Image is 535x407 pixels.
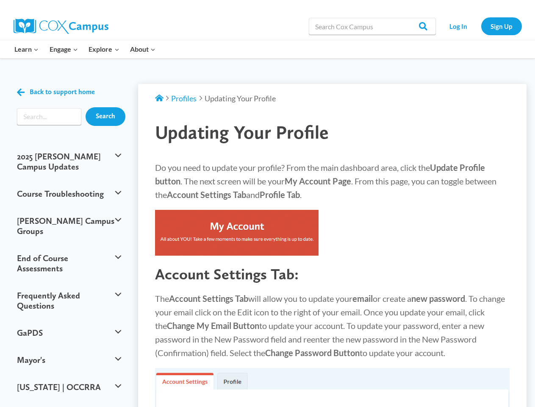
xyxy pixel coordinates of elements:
[481,17,522,35] a: Sign Up
[9,40,161,58] nav: Primary Navigation
[352,293,373,304] strong: email
[17,86,95,98] a: Back to support home
[86,107,125,126] input: Search
[260,190,300,200] strong: Profile Tab
[13,374,125,401] button: [US_STATE] | OCCRRA
[233,321,259,331] strong: Button
[155,292,510,360] p: The will allow you to update your or create a . To change your email click on the Edit icon to th...
[167,321,231,331] strong: Change My Email
[13,180,125,207] button: Course Troubleshooting
[155,94,164,103] a: Support Home
[13,282,125,319] button: Frequently Asked Questions
[169,293,248,304] strong: Account Settings Tab
[309,18,436,35] input: Search Cox Campus
[13,346,125,374] button: Mayor's
[17,108,81,125] form: Search form
[265,348,360,358] strong: Change Password Button
[205,94,276,103] span: Updating Your Profile
[167,190,246,200] strong: Account Settings Tab
[155,121,329,143] span: Updating Your Profile
[17,108,81,125] input: Search input
[13,143,125,180] button: 2025 [PERSON_NAME] Campus Updates
[13,245,125,282] button: End of Course Assessments
[14,44,39,55] span: Learn
[440,17,477,35] a: Log In
[30,88,95,96] span: Back to support home
[440,17,522,35] nav: Secondary Navigation
[411,293,465,304] strong: new password
[13,319,125,346] button: GaPDS
[14,19,108,34] img: Cox Campus
[285,176,351,186] strong: My Account Page
[155,265,510,283] h2: Account Settings Tab:
[13,207,125,245] button: [PERSON_NAME] Campus Groups
[171,94,197,103] a: Profiles
[89,44,119,55] span: Explore
[130,44,155,55] span: About
[155,161,510,201] p: Do you need to update your profile? From the main dashboard area, click the . The next screen wil...
[50,44,78,55] span: Engage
